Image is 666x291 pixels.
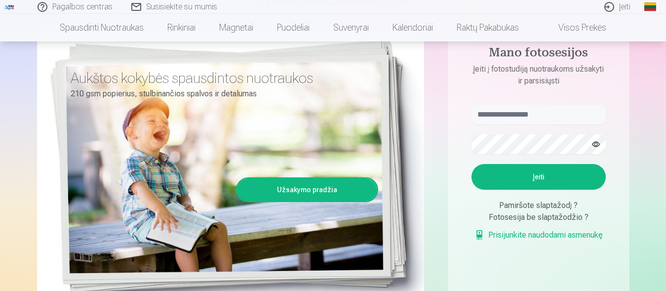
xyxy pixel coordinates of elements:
p: 210 gsm popierius, stulbinančios spalvos ir detalumas [71,87,371,101]
div: Fotosesija be slaptažodžio ? [471,211,606,223]
a: Puodeliai [265,14,321,42]
div: Pamiršote slaptažodį ? [471,200,606,211]
h4: Mano fotosesijos [462,45,616,63]
a: Prisijunkite naudodami asmenukę [474,229,603,241]
a: Kalendoriai [381,14,445,42]
p: Įeiti į fotostudiją nuotraukoms užsakyti ir parsisiųsti [462,63,616,87]
a: Rinkiniai [156,14,207,42]
a: Suvenyrai [321,14,381,42]
h3: Aukštos kokybės spausdintos nuotraukos [71,69,371,87]
button: Įeiti [471,164,606,190]
a: Magnetai [207,14,265,42]
a: Spausdinti nuotraukas [48,14,156,42]
a: Užsakymo pradžia [237,179,377,201]
a: Visos prekės [531,14,618,42]
a: Raktų pakabukas [445,14,531,42]
img: /fa2 [4,4,15,10]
